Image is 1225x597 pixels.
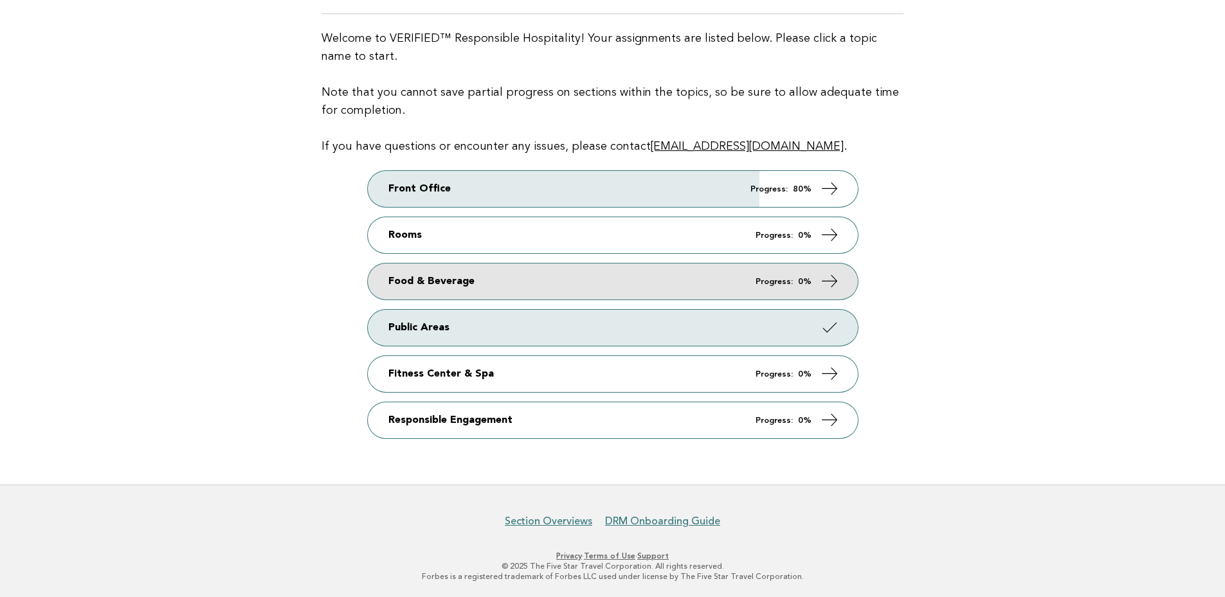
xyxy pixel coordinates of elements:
[219,551,1006,561] p: · ·
[793,185,812,193] strong: 80%
[798,416,812,425] strong: 0%
[584,551,635,560] a: Terms of Use
[798,370,812,379] strong: 0%
[756,416,793,425] em: Progress:
[368,171,858,207] a: Front Office Progress: 80%
[219,561,1006,571] p: © 2025 The Five Star Travel Corporation. All rights reserved.
[219,571,1006,582] p: Forbes is a registered trademark of Forbes LLC used under license by The Five Star Travel Corpora...
[368,356,858,392] a: Fitness Center & Spa Progress: 0%
[750,185,788,193] em: Progress:
[756,278,793,286] em: Progress:
[651,141,844,152] a: [EMAIL_ADDRESS][DOMAIN_NAME]
[368,263,858,299] a: Food & Beverage Progress: 0%
[505,515,592,528] a: Section Overviews
[605,515,720,528] a: DRM Onboarding Guide
[368,217,858,253] a: Rooms Progress: 0%
[798,231,812,240] strong: 0%
[556,551,582,560] a: Privacy
[368,310,858,346] a: Public Areas
[322,30,903,156] p: Welcome to VERIFIED™ Responsible Hospitality! Your assignments are listed below. Please click a t...
[756,370,793,379] em: Progress:
[637,551,669,560] a: Support
[798,278,812,286] strong: 0%
[756,231,793,240] em: Progress:
[368,402,858,438] a: Responsible Engagement Progress: 0%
